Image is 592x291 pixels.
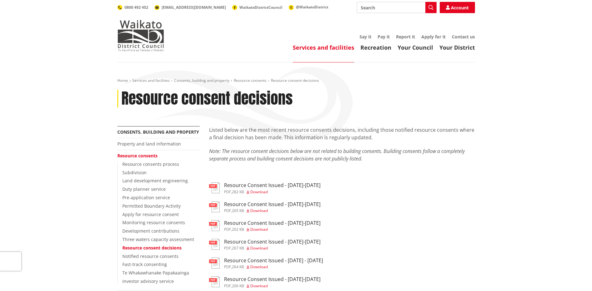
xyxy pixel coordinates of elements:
span: [EMAIL_ADDRESS][DOMAIN_NAME] [162,5,226,10]
span: Download [250,189,268,195]
span: 206 KB [232,283,244,289]
span: 282 KB [232,189,244,195]
a: Apply for resource consent [122,211,179,217]
a: Services and facilities [293,44,354,51]
a: Three waters capacity assessment [122,236,194,242]
span: WaikatoDistrictCouncil [239,5,282,10]
h1: Resource consent decisions [121,90,293,108]
a: Duty planner service [122,186,166,192]
a: Permitted Boundary Activity [122,203,181,209]
span: pdf [224,264,231,269]
span: 0800 492 452 [125,5,148,10]
span: pdf [224,208,231,213]
a: Resource consent decisions [122,245,182,251]
span: 202 KB [232,227,244,232]
span: pdf [224,283,231,289]
span: 264 KB [232,264,244,269]
h3: Resource Consent Issued - [DATE]-[DATE] [224,220,320,226]
a: Resource consents [117,153,158,159]
a: Your District [439,44,475,51]
h3: Resource Consent Issued - [DATE]-[DATE] [224,182,320,188]
span: Resource consent decisions [271,78,319,83]
span: 265 KB [232,208,244,213]
a: @WaikatoDistrict [289,4,328,10]
a: Te Whakawhanake Papakaainga [122,270,189,276]
span: Download [250,227,268,232]
a: Consents, building and property [117,129,199,135]
nav: breadcrumb [117,78,475,83]
a: Report it [396,34,415,40]
a: Recreation [360,44,391,51]
a: Apply for it [421,34,446,40]
a: Home [117,78,128,83]
a: Services and facilities [132,78,170,83]
em: Note: The resource consent decisions below are not related to building consents. Building consent... [209,148,465,162]
img: document-pdf.svg [209,276,220,287]
span: pdf [224,245,231,251]
span: Download [250,264,268,269]
img: document-pdf.svg [209,258,220,269]
a: Property and land information [117,141,181,147]
a: Fast-track consenting [122,261,167,267]
h3: Resource Consent Issued - [DATE]-[DATE] [224,276,320,282]
span: pdf [224,227,231,232]
a: Say it [360,34,371,40]
a: Consents, building and property [174,78,229,83]
a: Resource Consent Issued - [DATE]-[DATE] pdf,202 KB Download [209,220,320,231]
a: Development contributions [122,228,179,234]
a: Pre-application service [122,195,170,200]
img: document-pdf.svg [209,220,220,231]
a: Resource consents [234,78,267,83]
a: Resource consents process [122,161,179,167]
a: 0800 492 452 [117,5,148,10]
div: , [224,246,320,250]
div: , [224,190,320,194]
div: , [224,209,320,213]
span: Download [250,245,268,251]
a: Resource Consent Issued - [DATE] - [DATE] pdf,264 KB Download [209,258,323,269]
a: Subdivision [122,170,147,175]
a: Notified resource consents [122,253,179,259]
div: , [224,284,320,288]
span: @WaikatoDistrict [296,4,328,10]
img: document-pdf.svg [209,201,220,212]
span: pdf [224,189,231,195]
p: Listed below are the most recent resource consents decisions, including those notified resource c... [209,126,475,141]
a: Pay it [378,34,390,40]
img: Waikato District Council - Te Kaunihera aa Takiwaa o Waikato [117,20,164,51]
div: , [224,228,320,231]
a: Account [440,2,475,13]
h3: Resource Consent Issued - [DATE]-[DATE] [224,201,320,207]
a: Resource Consent Issued - [DATE]-[DATE] pdf,267 KB Download [209,239,320,250]
span: 267 KB [232,245,244,251]
a: Resource Consent Issued - [DATE]-[DATE] pdf,206 KB Download [209,276,320,288]
a: Contact us [452,34,475,40]
input: Search input [357,2,437,13]
span: Download [250,283,268,289]
h3: Resource Consent Issued - [DATE]-[DATE] [224,239,320,245]
a: Resource Consent Issued - [DATE]-[DATE] pdf,282 KB Download [209,182,320,194]
a: Your Council [398,44,433,51]
img: document-pdf.svg [209,182,220,193]
a: Resource Consent Issued - [DATE]-[DATE] pdf,265 KB Download [209,201,320,213]
h3: Resource Consent Issued - [DATE] - [DATE] [224,258,323,264]
span: Download [250,208,268,213]
a: Land development engineering [122,178,188,184]
a: Monitoring resource consents [122,219,185,225]
a: WaikatoDistrictCouncil [232,5,282,10]
img: document-pdf.svg [209,239,220,250]
a: [EMAIL_ADDRESS][DOMAIN_NAME] [154,5,226,10]
div: , [224,265,323,269]
a: Investor advisory service [122,278,174,284]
